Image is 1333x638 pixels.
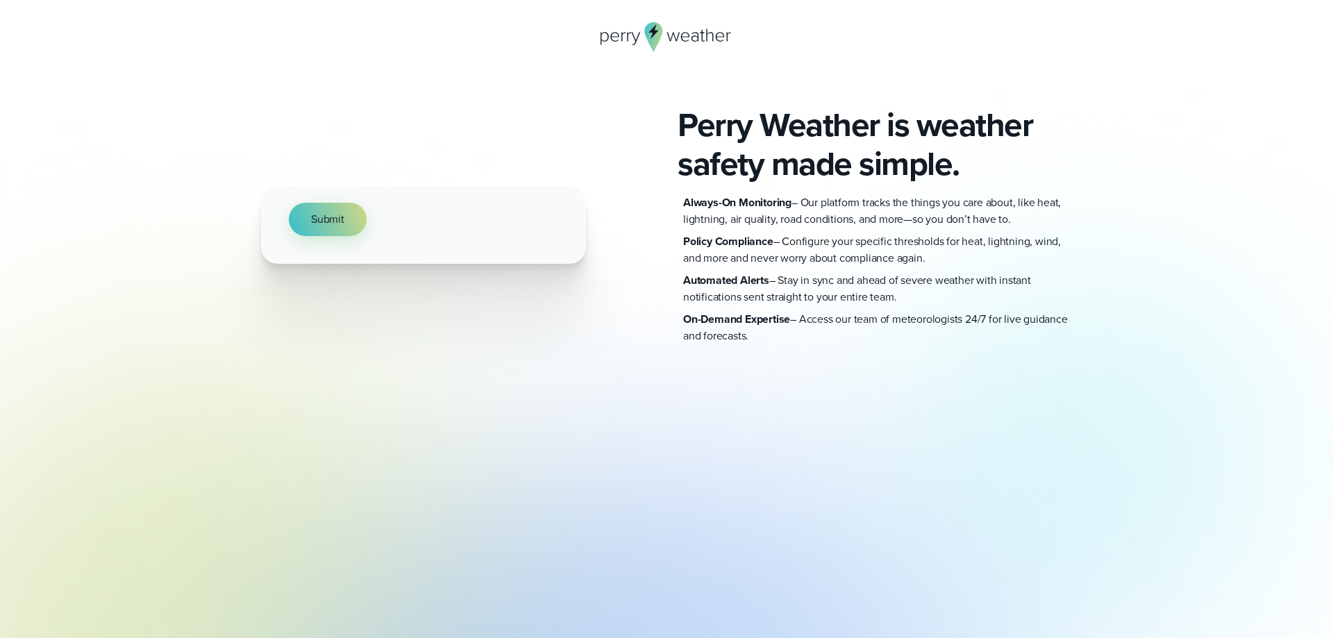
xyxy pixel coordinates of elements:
span: Submit [311,211,344,228]
strong: Always-On Monitoring [683,194,791,210]
strong: Automated Alerts [683,272,769,288]
p: – Configure your specific thresholds for heat, lightning, wind, and more and never worry about co... [683,233,1072,267]
h2: Perry Weather is weather safety made simple. [678,106,1072,183]
p: – Access our team of meteorologists 24/7 for live guidance and forecasts. [683,311,1072,344]
strong: On-Demand Expertise [683,311,790,327]
strong: Policy Compliance [683,233,773,249]
p: – Our platform tracks the things you care about, like heat, lightning, air quality, road conditio... [683,194,1072,228]
button: Submit [289,203,367,236]
p: – Stay in sync and ahead of severe weather with instant notifications sent straight to your entir... [683,272,1072,305]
